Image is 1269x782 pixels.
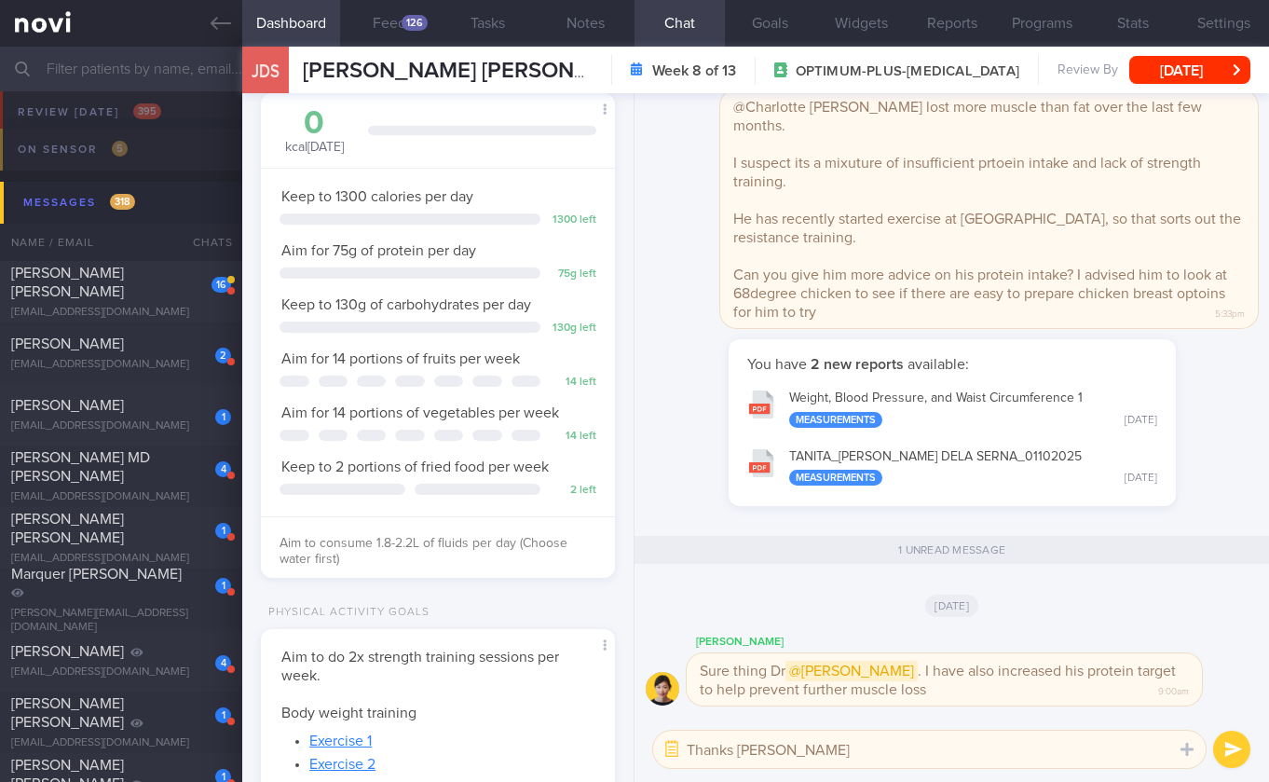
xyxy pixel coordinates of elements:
[738,378,1167,437] button: Weight, Blood Pressure, and Waist Circumference 1 Measurements [DATE]
[1215,303,1245,321] span: 5:33pm
[733,100,1202,133] span: @Charlotte [PERSON_NAME] lost more muscle than fat over the last few months.
[11,306,231,320] div: [EMAIL_ADDRESS][DOMAIN_NAME]
[309,734,372,748] a: Exercise 1
[261,606,430,620] div: Physical Activity Goals
[13,137,132,162] div: On sensor
[11,266,124,299] span: [PERSON_NAME] [PERSON_NAME]
[215,461,231,477] div: 4
[281,460,549,474] span: Keep to 2 portions of fried food per week
[215,655,231,671] div: 4
[281,351,520,366] span: Aim for 14 portions of fruits per week
[110,194,135,210] span: 318
[785,661,918,681] span: @[PERSON_NAME]
[112,141,128,157] span: 5
[11,336,124,351] span: [PERSON_NAME]
[281,297,531,312] span: Keep to 130g of carbohydrates per day
[1057,62,1118,79] span: Review By
[238,35,293,107] div: JdS
[652,62,736,80] strong: Week 8 of 13
[215,578,231,594] div: 1
[11,512,124,545] span: [PERSON_NAME] [PERSON_NAME]
[11,490,231,504] div: [EMAIL_ADDRESS][DOMAIN_NAME]
[211,277,231,293] div: 16
[789,449,1157,487] div: TANITA_ [PERSON_NAME] DELA SERNA_ 01102025
[789,470,882,486] div: Measurements
[11,644,124,659] span: [PERSON_NAME]
[281,650,559,683] span: Aim to do 2x strength training sessions per week.
[789,391,1157,428] div: Weight, Blood Pressure, and Waist Circumference 1
[168,224,242,261] div: Chats
[303,60,655,82] span: [PERSON_NAME] [PERSON_NAME]
[550,484,596,498] div: 2 left
[11,665,231,679] div: [EMAIL_ADDRESS][DOMAIN_NAME]
[550,376,596,390] div: 14 left
[280,107,349,140] div: 0
[215,348,231,364] div: 2
[550,268,596,281] div: 75 g left
[309,757,375,772] a: Exercise 2
[11,552,231,566] div: [EMAIL_ADDRESS][DOMAIN_NAME]
[1125,472,1157,486] div: [DATE]
[11,736,231,750] div: [EMAIL_ADDRESS][DOMAIN_NAME]
[796,62,1019,81] span: OPTIMUM-PLUS-[MEDICAL_DATA]
[550,213,596,227] div: 1300 left
[11,696,124,730] span: [PERSON_NAME] [PERSON_NAME]
[733,212,1241,245] span: He has recently started exercise at [GEOGRAPHIC_DATA], so that sorts out the resistance training.
[215,707,231,723] div: 1
[280,107,349,157] div: kcal [DATE]
[19,190,140,215] div: Messages
[11,567,182,582] span: Marquer [PERSON_NAME]
[747,355,1157,374] p: You have available:
[11,398,124,413] span: [PERSON_NAME]
[11,450,150,484] span: [PERSON_NAME] MD [PERSON_NAME]
[733,156,1201,189] span: I suspect its a mixuture of insufficient prtoein intake and lack of strength training.
[738,437,1167,496] button: TANITA_[PERSON_NAME] DELA SERNA_01102025 Measurements [DATE]
[1129,56,1250,84] button: [DATE]
[550,322,596,336] div: 130 g left
[925,595,978,617] span: [DATE]
[11,607,231,635] div: [PERSON_NAME][EMAIL_ADDRESS][DOMAIN_NAME]
[733,268,1227,320] span: Can you give him more advice on his protein intake? I advised him to look at 68degree chicken to ...
[280,537,567,567] span: Aim to consume 1.8-2.2L of fluids per day (Choose water first)
[1125,414,1157,428] div: [DATE]
[281,706,416,720] span: Body weight training
[807,357,907,372] strong: 2 new reports
[281,189,473,204] span: Keep to 1300 calories per day
[215,523,231,539] div: 1
[215,409,231,425] div: 1
[11,419,231,433] div: [EMAIL_ADDRESS][DOMAIN_NAME]
[11,358,231,372] div: [EMAIL_ADDRESS][DOMAIN_NAME]
[1158,680,1189,698] span: 9:00am
[402,15,428,31] div: 126
[281,405,559,420] span: Aim for 14 portions of vegetables per week
[281,243,476,258] span: Aim for 75g of protein per day
[789,412,882,428] div: Measurements
[550,430,596,444] div: 14 left
[687,631,1258,653] div: [PERSON_NAME]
